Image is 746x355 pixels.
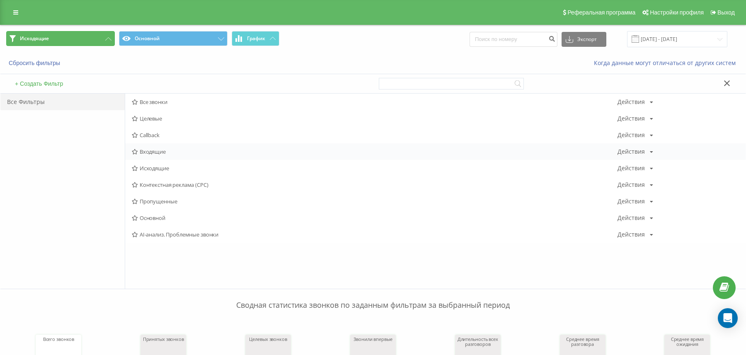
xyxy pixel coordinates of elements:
[132,132,618,138] span: Callback
[132,232,618,237] span: AI-анализ. Проблемные звонки
[618,116,645,121] div: Действия
[132,198,618,204] span: Пропущенные
[618,132,645,138] div: Действия
[618,215,645,221] div: Действия
[618,182,645,188] div: Действия
[470,32,557,47] input: Поиск по номеру
[717,9,735,16] span: Выход
[132,99,618,105] span: Все звонки
[132,165,618,171] span: Исходящие
[132,182,618,188] span: Контекстная реклама (CPC)
[721,80,733,88] button: Закрыть
[562,32,606,47] button: Экспорт
[6,31,115,46] button: Исходящие
[6,283,740,311] p: Сводная статистика звонков по заданным фильтрам за выбранный период
[567,9,635,16] span: Реферальная программа
[718,308,738,328] div: Open Intercom Messenger
[132,149,618,155] span: Входящие
[594,59,740,67] a: Когда данные могут отличаться от других систем
[247,36,265,41] span: График
[0,94,125,110] div: Все Фильтры
[6,59,64,67] button: Сбросить фильтры
[132,116,618,121] span: Целевые
[232,31,279,46] button: График
[618,165,645,171] div: Действия
[618,149,645,155] div: Действия
[119,31,228,46] button: Основной
[618,99,645,105] div: Действия
[618,232,645,237] div: Действия
[650,9,704,16] span: Настройки профиля
[12,80,65,87] button: + Создать Фильтр
[132,215,618,221] span: Основной
[618,198,645,204] div: Действия
[20,35,49,42] span: Исходящие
